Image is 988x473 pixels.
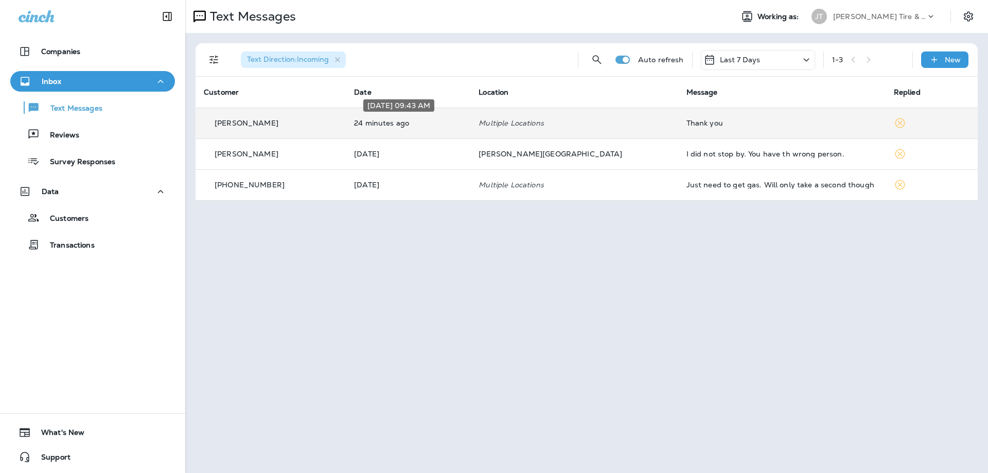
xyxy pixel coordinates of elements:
[40,157,115,167] p: Survey Responses
[945,56,961,64] p: New
[40,241,95,251] p: Transactions
[811,9,827,24] div: JT
[204,87,239,97] span: Customer
[31,453,70,465] span: Support
[42,187,59,196] p: Data
[832,56,843,64] div: 1 - 3
[10,150,175,172] button: Survey Responses
[363,99,434,112] div: [DATE] 09:43 AM
[354,119,462,127] p: Oct 15, 2025 09:43 AM
[215,150,278,158] p: [PERSON_NAME]
[10,181,175,202] button: Data
[686,181,877,189] div: Just need to get gas. Will only take a second though
[42,77,61,85] p: Inbox
[40,131,79,141] p: Reviews
[686,87,718,97] span: Message
[10,71,175,92] button: Inbox
[479,181,669,189] p: Multiple Locations
[10,207,175,229] button: Customers
[10,124,175,145] button: Reviews
[757,12,801,21] span: Working as:
[833,12,926,21] p: [PERSON_NAME] Tire & Auto
[10,41,175,62] button: Companies
[40,104,102,114] p: Text Messages
[354,181,462,189] p: Oct 9, 2025 01:24 PM
[479,149,622,159] span: [PERSON_NAME][GEOGRAPHIC_DATA]
[153,6,182,27] button: Collapse Sidebar
[215,119,278,127] p: [PERSON_NAME]
[638,56,684,64] p: Auto refresh
[587,49,607,70] button: Search Messages
[215,181,285,189] p: [PHONE_NUMBER]
[686,119,877,127] div: Thank you
[247,55,329,64] span: Text Direction : Incoming
[10,97,175,118] button: Text Messages
[41,47,80,56] p: Companies
[10,447,175,467] button: Support
[10,234,175,255] button: Transactions
[31,428,84,441] span: What's New
[894,87,921,97] span: Replied
[10,422,175,443] button: What's New
[686,150,877,158] div: I did not stop by. You have th wrong person.
[241,51,346,68] div: Text Direction:Incoming
[354,150,462,158] p: Oct 13, 2025 01:24 PM
[479,119,669,127] p: Multiple Locations
[959,7,978,26] button: Settings
[720,56,761,64] p: Last 7 Days
[206,9,296,24] p: Text Messages
[479,87,508,97] span: Location
[40,214,89,224] p: Customers
[354,87,372,97] span: Date
[204,49,224,70] button: Filters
